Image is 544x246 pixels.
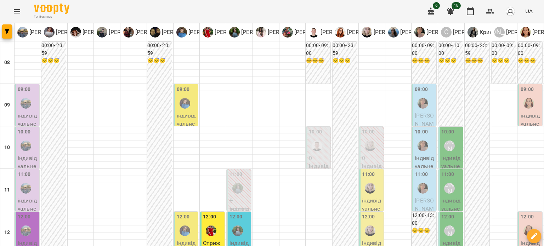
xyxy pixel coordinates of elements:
[418,98,428,109] img: Мєдвєдєва Катерина
[203,213,216,221] label: 12:00
[414,27,425,38] img: М
[365,141,375,151] img: Кобець Каріна
[521,111,541,161] p: індивідуальне заняття - [PERSON_NAME]
[176,27,231,38] a: О [PERSON_NAME]
[525,7,533,15] span: UA
[97,27,107,38] img: Т
[306,57,330,65] h6: 😴😴😴
[180,225,190,236] div: Олександра Хопець
[206,225,216,236] img: Іванна Шевчук
[97,27,152,38] a: Т [PERSON_NAME]
[346,28,390,36] p: [PERSON_NAME]
[232,225,243,236] div: Анна Андрійчук
[147,42,172,57] h6: 00:00 - 23:59
[333,57,357,65] h6: 😴😴😴
[150,27,205,38] div: Валерія Капітан
[520,27,531,38] img: П
[229,196,250,205] p: 0
[203,27,213,38] img: І
[177,111,197,161] p: індивідуальне заняття - [PERSON_NAME]
[21,183,31,194] div: Григорій Рак
[41,57,66,65] h6: 😴😴😴
[492,57,516,65] h6: 😴😴😴
[293,28,337,36] p: [PERSON_NAME]
[319,28,363,36] p: [PERSON_NAME]
[372,28,416,36] p: [PERSON_NAME]
[306,42,330,57] h6: 00:00 - 09:00
[362,162,382,212] p: індивідуальне заняття ([PERSON_NAME] )
[229,27,284,38] a: А [PERSON_NAME]
[4,101,10,109] h6: 09
[365,225,375,236] img: Кобець Каріна
[441,213,454,221] label: 12:00
[229,27,284,38] div: Анна Андрійчук
[17,27,72,38] a: Г [PERSON_NAME]
[8,3,25,20] button: Menu
[362,154,382,162] p: 0
[97,27,152,38] div: Тарас Мурава
[441,171,454,178] label: 11:00
[256,27,311,38] a: С [PERSON_NAME]
[180,98,190,109] div: Олександра Хопець
[44,27,55,38] img: К
[492,42,516,57] h6: 00:00 - 09:00
[17,27,28,38] img: Г
[467,27,478,38] img: К
[229,27,240,38] img: А
[70,27,81,38] img: С
[415,171,428,178] label: 11:00
[414,27,469,38] div: Мєдвєдєва Катерина
[266,28,311,36] p: [PERSON_NAME]
[333,42,357,57] h6: 00:00 - 23:59
[282,27,293,38] img: Ф
[150,27,205,38] a: В [PERSON_NAME]
[308,27,363,38] a: Г [PERSON_NAME]
[229,213,243,221] label: 12:00
[55,28,99,36] p: [PERSON_NAME]
[441,128,454,136] label: 10:00
[176,27,187,38] img: О
[388,27,443,38] div: Скородумова Анна
[438,57,463,65] h6: 😴😴😴
[365,183,375,194] img: Кобець Каріна
[21,141,31,151] img: Григорій Рак
[34,15,69,19] span: For Business
[232,183,243,194] div: Анна Андрійчук
[452,2,461,9] span: 18
[335,27,390,38] div: Кобзар Зоряна
[21,225,31,236] div: Григорій Рак
[309,154,329,162] p: 0
[70,27,125,38] div: Світлана Жаховська
[18,128,31,136] label: 10:00
[412,212,436,227] h6: 12:00 - 13:00
[521,86,534,93] label: 09:00
[433,2,440,9] span: 6
[415,197,434,221] span: [PERSON_NAME]
[34,4,69,14] img: Voopty Logo
[177,86,190,93] label: 09:00
[415,154,435,204] p: індивідуальне заняття - [PERSON_NAME]
[4,59,10,67] h6: 08
[441,27,452,38] div: С
[123,27,134,38] img: В
[414,27,469,38] a: М [PERSON_NAME]
[18,171,31,178] label: 11:00
[425,28,469,36] p: [PERSON_NAME]
[256,27,311,38] div: Софія Пенькова
[309,162,329,212] p: індивідуальне заняття ([PERSON_NAME] )
[4,186,10,194] h6: 11
[522,5,535,18] button: UA
[523,225,534,236] img: Петренко Анастасія
[21,98,31,109] img: Григорій Рак
[282,27,337,38] div: Філіпських Анна
[312,141,322,151] img: Гайдук Артем
[418,183,428,194] div: Мєдвєдєва Катерина
[444,183,455,194] div: Савченко Дар'я
[362,171,375,178] label: 11:00
[415,112,434,136] span: [PERSON_NAME]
